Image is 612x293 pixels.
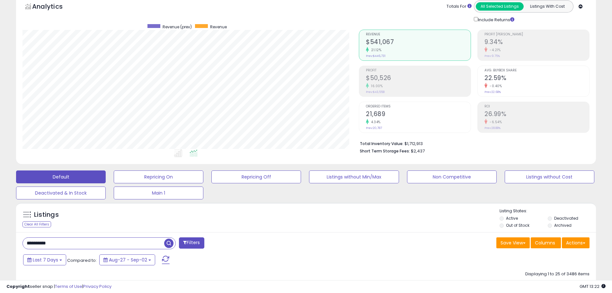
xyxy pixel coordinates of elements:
h2: 21,689 [366,110,471,119]
button: Listings without Min/Max [309,170,399,183]
span: Columns [535,240,555,246]
span: Compared to: [67,257,97,263]
h2: 26.99% [484,110,589,119]
small: Prev: 28.88% [484,126,501,130]
button: Non Competitive [407,170,497,183]
button: All Selected Listings [476,2,524,11]
button: Save View [496,237,530,248]
h2: $541,067 [366,38,471,47]
button: Filters [179,237,204,249]
span: Aug-27 - Sep-02 [109,257,147,263]
label: Out of Stock [506,223,529,228]
button: Last 7 Days [23,254,66,265]
button: Listings With Cost [523,2,571,11]
button: Columns [531,237,561,248]
span: Profit [366,69,471,72]
a: Privacy Policy [83,283,111,289]
span: ROI [484,105,589,108]
div: seller snap | | [6,284,111,290]
small: Prev: $446,731 [366,54,386,58]
h2: $50,526 [366,74,471,83]
b: Short Term Storage Fees: [360,148,410,154]
div: Include Returns [469,16,522,23]
label: Active [506,215,518,221]
button: Repricing Off [211,170,301,183]
button: Repricing On [114,170,203,183]
small: Prev: 20,787 [366,126,382,130]
h2: 22.59% [484,74,589,83]
span: Avg. Buybox Share [484,69,589,72]
small: Prev: 9.75% [484,54,500,58]
small: -4.21% [487,48,501,52]
small: 4.34% [369,120,381,124]
small: Prev: $43,558 [366,90,385,94]
span: 2025-09-10 13:22 GMT [580,283,606,289]
button: Aug-27 - Sep-02 [99,254,155,265]
small: 16.00% [369,84,383,88]
div: Totals For [447,4,472,10]
strong: Copyright [6,283,30,289]
h2: 9.34% [484,38,589,47]
li: $1,712,913 [360,139,585,147]
small: -6.54% [487,120,502,124]
a: Terms of Use [55,283,82,289]
button: Actions [562,237,590,248]
span: Revenue [366,33,471,36]
span: Profit [PERSON_NAME] [484,33,589,36]
button: Listings without Cost [505,170,594,183]
small: -0.40% [487,84,502,88]
button: Default [16,170,106,183]
span: Revenue [210,24,227,30]
span: Revenue (prev) [163,24,192,30]
span: $2,437 [411,148,425,154]
h5: Listings [34,210,59,219]
div: Clear All Filters [22,221,51,227]
div: Displaying 1 to 25 of 3486 items [525,271,590,277]
button: Main 1 [114,187,203,199]
span: Ordered Items [366,105,471,108]
label: Deactivated [554,215,578,221]
small: Prev: 22.68% [484,90,501,94]
button: Deactivated & In Stock [16,187,106,199]
small: 21.12% [369,48,381,52]
span: Last 7 Days [33,257,58,263]
p: Listing States: [500,208,596,214]
label: Archived [554,223,572,228]
h5: Analytics [32,2,75,13]
b: Total Inventory Value: [360,141,404,146]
